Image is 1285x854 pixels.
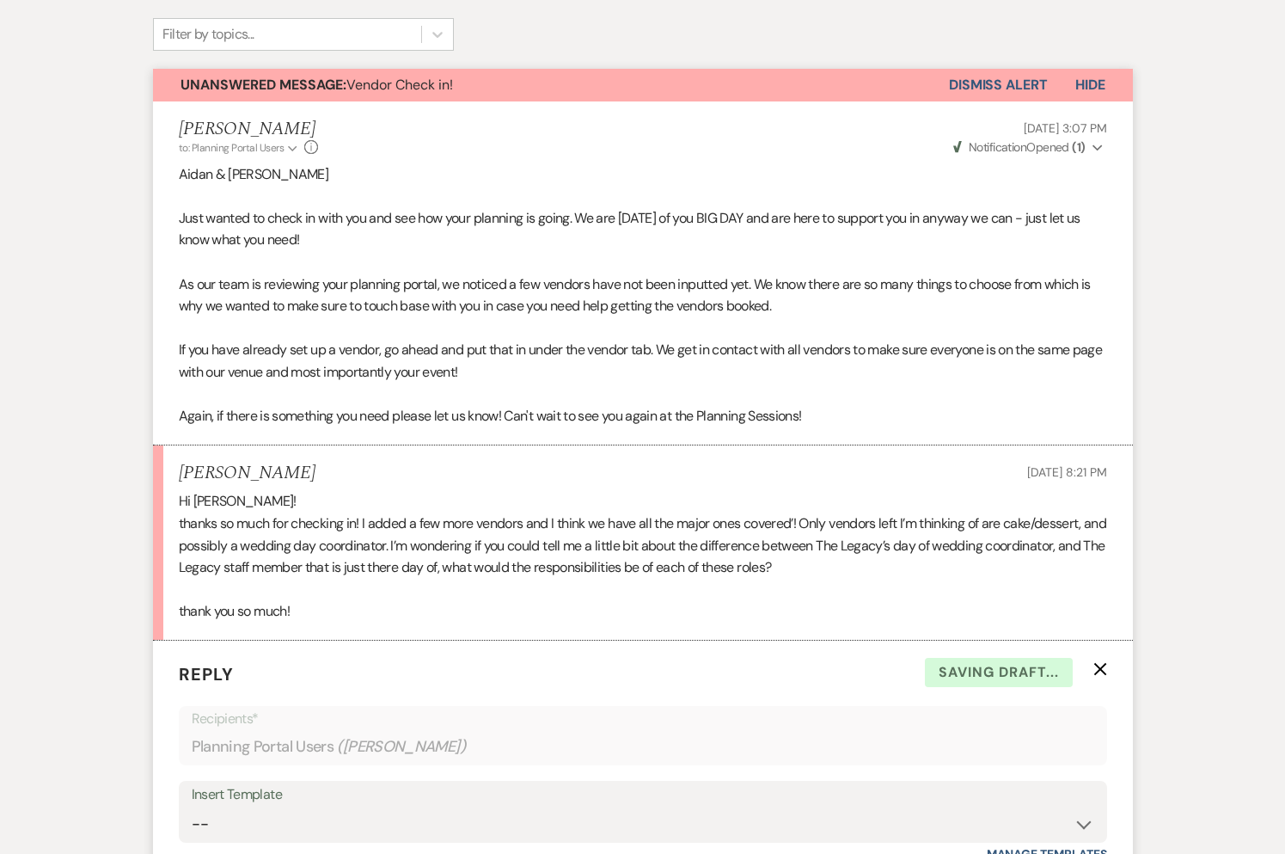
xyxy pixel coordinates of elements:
[192,708,1094,730] p: Recipients*
[1075,76,1105,94] span: Hide
[162,24,254,45] div: Filter by topics...
[953,139,1086,155] span: Opened
[192,730,1094,764] div: Planning Portal Users
[179,163,1107,186] p: Aidan & [PERSON_NAME]
[179,207,1107,251] p: Just wanted to check in with you and see how your planning is going. We are [DATE] of you BIG DAY...
[179,339,1107,383] p: If you have already set up a vendor, go ahead and put that in under the vendor tab. We get in con...
[179,140,301,156] button: to: Planning Portal Users
[179,141,285,155] span: to: Planning Portal Users
[179,405,1107,427] p: Again, if there is something you need please let us know! Can't wait to see you again at the Plan...
[192,783,1094,808] div: Insert Template
[179,119,319,140] h5: [PERSON_NAME]
[179,490,1107,513] p: Hi [PERSON_NAME]!
[949,69,1048,101] button: Dismiss Alert
[179,273,1107,317] p: As our team is reviewing your planning portal, we noticed a few vendors have not been inputted ye...
[179,513,1107,579] p: thanks so much for checking in! I added a few more vendors and I think we have all the major ones...
[337,735,466,759] span: ( [PERSON_NAME] )
[1024,120,1106,136] span: [DATE] 3:07 PM
[1072,139,1085,155] strong: ( 1 )
[179,463,315,484] h5: [PERSON_NAME]
[1027,464,1106,480] span: [DATE] 8:21 PM
[969,139,1026,155] span: Notification
[153,69,949,101] button: Unanswered Message:Vendor Check in!
[179,600,1107,623] p: thank you so much!
[179,663,234,685] span: Reply
[925,658,1073,687] span: Saving draft...
[181,76,453,94] span: Vendor Check in!
[951,138,1107,157] button: NotificationOpened (1)
[1048,69,1133,101] button: Hide
[181,76,346,94] strong: Unanswered Message:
